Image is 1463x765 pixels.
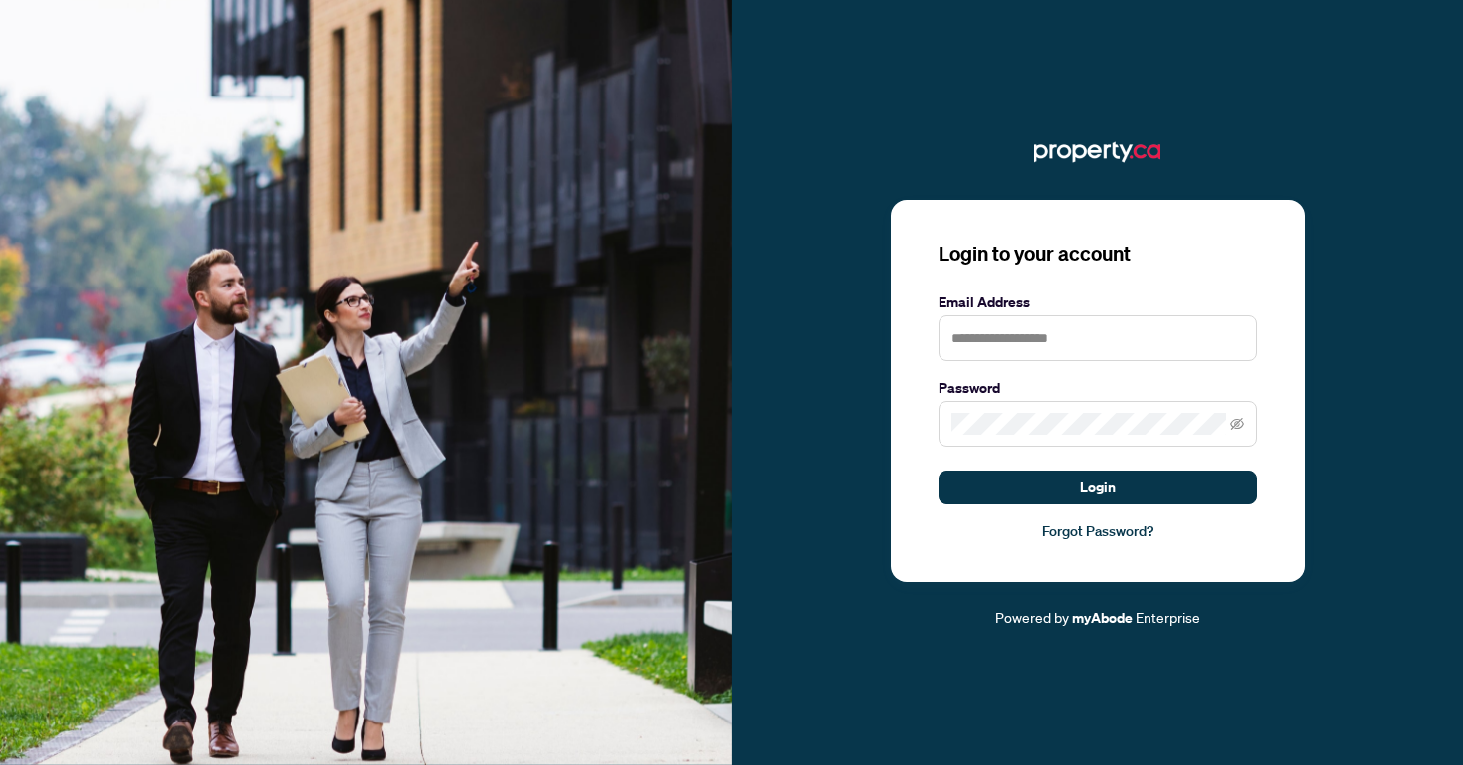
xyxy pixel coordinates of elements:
[939,471,1257,504] button: Login
[1072,607,1133,629] a: myAbode
[939,240,1257,268] h3: Login to your account
[1034,136,1160,168] img: ma-logo
[1136,608,1200,626] span: Enterprise
[939,291,1257,313] label: Email Address
[995,608,1069,626] span: Powered by
[1080,472,1116,503] span: Login
[1230,417,1244,431] span: eye-invisible
[939,377,1257,399] label: Password
[939,520,1257,542] a: Forgot Password?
